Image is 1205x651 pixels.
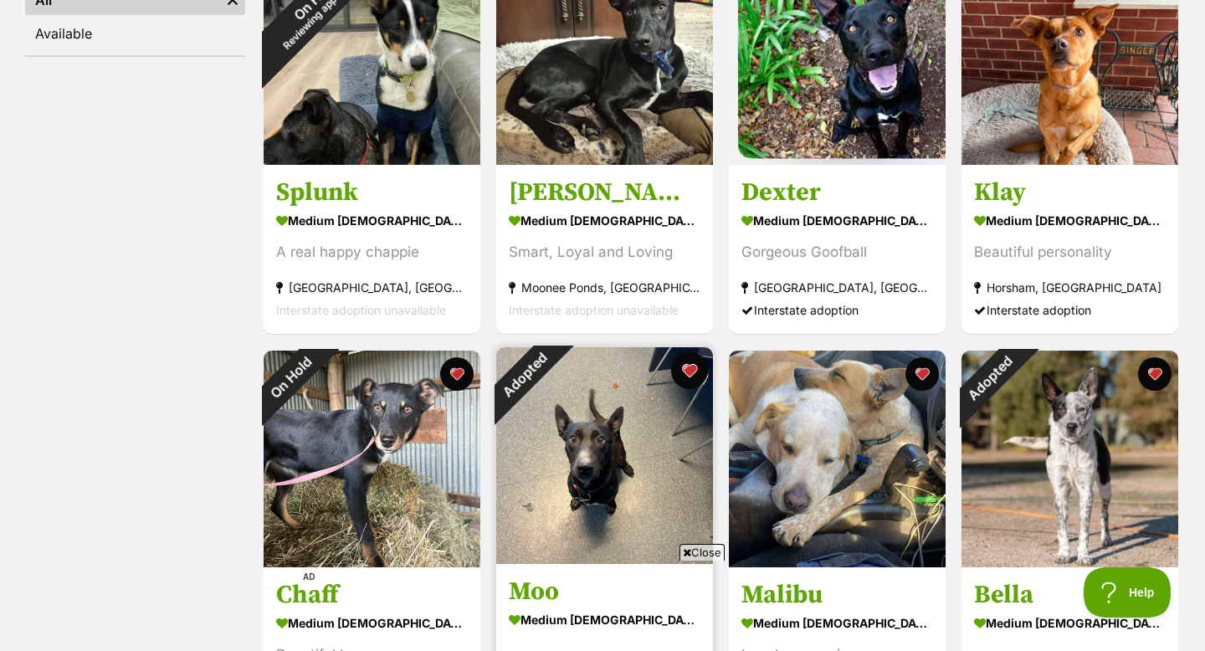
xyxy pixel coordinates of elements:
span: Interstate adoption unavailable [276,304,446,318]
div: medium [DEMOGRAPHIC_DATA] Dog [974,209,1166,233]
iframe: Help Scout Beacon - Open [1084,567,1172,618]
div: Beautiful personality [974,242,1166,264]
h3: Klay [974,177,1166,209]
button: favourite [1138,357,1172,391]
button: favourite [905,357,939,391]
div: medium [DEMOGRAPHIC_DATA] Dog [741,209,933,233]
a: Dexter medium [DEMOGRAPHIC_DATA] Dog Gorgeous Goofball [GEOGRAPHIC_DATA], [GEOGRAPHIC_DATA] Inter... [729,165,946,335]
button: favourite [671,352,708,389]
h3: Chaff [276,579,468,611]
div: Smart, Loyal and Loving [509,242,700,264]
a: On Hold [264,554,480,571]
span: AD [298,567,320,587]
div: Moonee Ponds, [GEOGRAPHIC_DATA] [509,277,700,300]
div: [GEOGRAPHIC_DATA], [GEOGRAPHIC_DATA] [741,277,933,300]
a: Adopted [961,554,1178,571]
div: Gorgeous Goofball [741,242,933,264]
iframe: Advertisement [298,567,907,643]
a: Adopted [496,551,713,567]
div: medium [DEMOGRAPHIC_DATA] Dog [509,209,700,233]
div: Interstate adoption [741,300,933,322]
img: Malibu [729,351,946,567]
h3: Splunk [276,177,468,209]
a: On HoldReviewing applications [264,151,480,168]
button: favourite [440,357,474,391]
div: medium [DEMOGRAPHIC_DATA] Dog [974,611,1166,635]
img: Moo [496,347,713,564]
div: Adopted [474,325,574,425]
div: A real happy chappie [276,242,468,264]
a: Klay medium [DEMOGRAPHIC_DATA] Dog Beautiful personality Horsham, [GEOGRAPHIC_DATA] Interstate ad... [961,165,1178,335]
div: Horsham, [GEOGRAPHIC_DATA] [974,277,1166,300]
a: Available [25,18,245,49]
a: Splunk medium [DEMOGRAPHIC_DATA] Dog A real happy chappie [GEOGRAPHIC_DATA], [GEOGRAPHIC_DATA] In... [264,165,480,335]
div: Interstate adoption [974,300,1166,322]
div: medium [DEMOGRAPHIC_DATA] Dog [276,209,468,233]
span: Interstate adoption unavailable [509,304,679,318]
div: medium [DEMOGRAPHIC_DATA] Dog [276,611,468,635]
h3: [PERSON_NAME] [509,177,700,209]
span: Close [679,544,725,561]
img: Chaff [264,351,480,567]
div: On Hold [243,329,340,426]
a: [PERSON_NAME] medium [DEMOGRAPHIC_DATA] Dog Smart, Loyal and Loving Moonee Ponds, [GEOGRAPHIC_DAT... [496,165,713,335]
div: [GEOGRAPHIC_DATA], [GEOGRAPHIC_DATA] [276,277,468,300]
h3: Bella [974,579,1166,611]
h3: Dexter [741,177,933,209]
div: Adopted [940,329,1039,428]
img: Bella [961,351,1178,567]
